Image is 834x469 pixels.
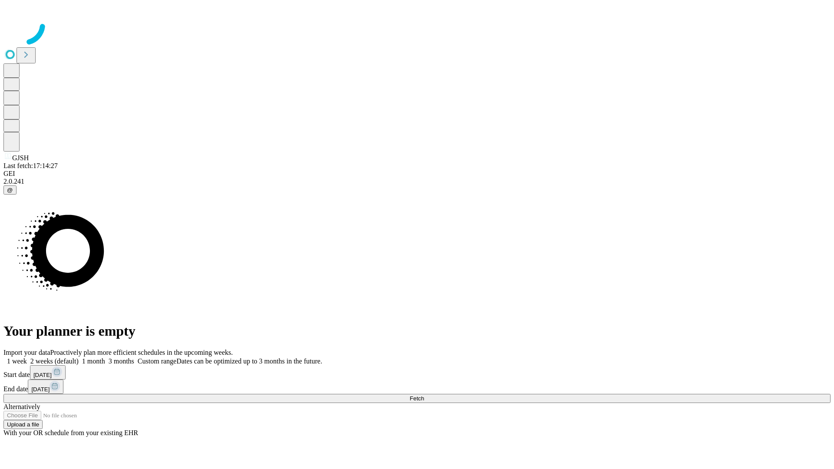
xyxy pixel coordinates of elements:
[33,372,52,378] span: [DATE]
[3,185,17,195] button: @
[3,365,831,380] div: Start date
[30,365,66,380] button: [DATE]
[3,429,138,436] span: With your OR schedule from your existing EHR
[3,170,831,178] div: GEI
[3,380,831,394] div: End date
[7,357,27,365] span: 1 week
[3,394,831,403] button: Fetch
[31,386,50,393] span: [DATE]
[12,154,29,162] span: GJSH
[82,357,105,365] span: 1 month
[138,357,176,365] span: Custom range
[50,349,233,356] span: Proactively plan more efficient schedules in the upcoming weeks.
[3,403,40,410] span: Alternatively
[176,357,322,365] span: Dates can be optimized up to 3 months in the future.
[3,162,58,169] span: Last fetch: 17:14:27
[410,395,424,402] span: Fetch
[30,357,79,365] span: 2 weeks (default)
[3,349,50,356] span: Import your data
[7,187,13,193] span: @
[3,323,831,339] h1: Your planner is empty
[109,357,134,365] span: 3 months
[28,380,63,394] button: [DATE]
[3,420,43,429] button: Upload a file
[3,178,831,185] div: 2.0.241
